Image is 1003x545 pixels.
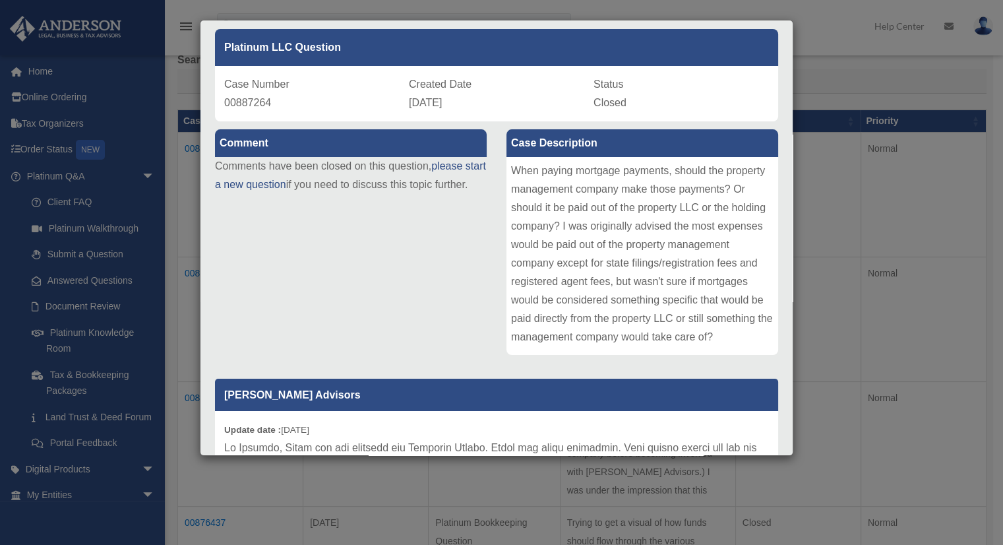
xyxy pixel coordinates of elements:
[224,425,309,435] small: [DATE]
[215,29,778,66] div: Platinum LLC Question
[409,97,442,108] span: [DATE]
[224,97,271,108] span: 00887264
[215,160,486,190] a: please start a new question
[593,79,623,90] span: Status
[215,157,487,194] p: Comments have been closed on this question, if you need to discuss this topic further.
[506,157,778,355] div: When paying mortgage payments, should the property management company make those payments? Or sho...
[506,129,778,157] label: Case Description
[215,379,778,411] p: [PERSON_NAME] Advisors
[215,129,487,157] label: Comment
[224,79,289,90] span: Case Number
[593,97,626,108] span: Closed
[409,79,471,90] span: Created Date
[224,425,281,435] b: Update date :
